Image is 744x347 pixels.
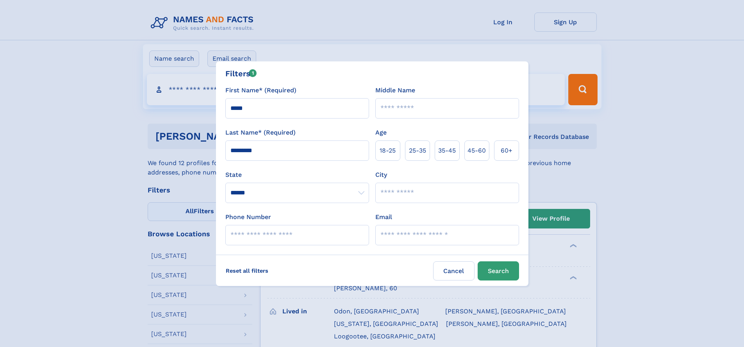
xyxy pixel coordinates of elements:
label: City [375,170,387,180]
button: Search [478,261,519,280]
label: Last Name* (Required) [225,128,296,137]
span: 45‑60 [467,146,486,155]
span: 18‑25 [380,146,396,155]
label: Email [375,212,392,222]
label: Cancel [433,261,475,280]
label: State [225,170,369,180]
label: First Name* (Required) [225,86,296,95]
label: Phone Number [225,212,271,222]
label: Middle Name [375,86,415,95]
span: 35‑45 [438,146,456,155]
label: Reset all filters [221,261,273,280]
label: Age [375,128,387,137]
span: 60+ [501,146,512,155]
div: Filters [225,68,257,79]
span: 25‑35 [409,146,426,155]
